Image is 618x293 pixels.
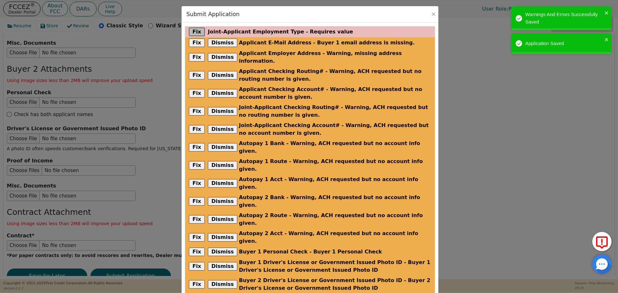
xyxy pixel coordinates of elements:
[239,104,431,119] span: Joint-Applicant Checking Routing# - Warning, ACH requested but no routing number is given.
[208,233,238,242] button: Dismiss
[208,280,238,288] button: Dismiss
[189,233,205,242] button: Fix
[208,143,238,151] button: Dismiss
[189,262,205,270] button: Fix
[239,86,431,101] span: Applicant Checking Account# - Warning, ACH requested but no account number is given.
[208,215,238,224] button: Dismiss
[525,40,603,47] div: Application Saved
[189,280,205,288] button: Fix
[208,179,238,188] button: Dismiss
[189,89,205,97] button: Fix
[239,122,431,137] span: Joint-Applicant Checking Account# - Warning, ACH requested but no account number is given.
[189,107,205,115] button: Fix
[604,9,609,16] button: close
[430,11,437,17] button: Close
[189,197,205,206] button: Fix
[239,39,415,47] span: Applicant E-Mail Address - Buyer 1 email address is missing.
[208,248,238,256] button: Dismiss
[189,71,205,79] button: Fix
[239,212,431,227] span: Autopay 2 Route - Warning, ACH requested but no account info given.
[239,277,431,292] span: Buyer 2 Driver's License or Government Issued Photo ID - Buyer 2 Driver's License or Government I...
[239,140,431,155] span: Autopay 1 Bank - Warning, ACH requested but no account info given.
[208,197,238,206] button: Dismiss
[208,39,238,47] button: Dismiss
[239,176,431,191] span: Autopay 1 Acct - Warning, ACH requested but no account info given.
[239,248,382,256] span: Buyer 1 Personal Check - Buyer 1 Personal Check
[592,232,612,251] button: Report Error to FCC
[208,28,353,36] span: Joint-Applicant Employment Type - Requires value
[525,11,603,25] div: Warnings And Errors Successfully Saved
[208,71,238,79] button: Dismiss
[208,125,238,133] button: Dismiss
[239,50,431,65] span: Applicant Employer Address - Warning, missing address information.
[189,143,205,151] button: Fix
[239,194,431,209] span: Autopay 2 Bank - Warning, ACH requested but no account info given.
[189,248,205,256] button: Fix
[239,68,431,83] span: Applicant Checking Routing# - Warning, ACH requested but no routing number is given.
[208,89,238,97] button: Dismiss
[208,262,238,270] button: Dismiss
[189,179,205,188] button: Fix
[239,158,431,173] span: Autopay 1 Route - Warning, ACH requested but no account info given.
[189,215,205,224] button: Fix
[189,161,205,169] button: Fix
[186,11,239,18] h3: Submit Application
[239,259,431,274] span: Buyer 1 Driver's License or Government Issued Photo ID - Buyer 1 Driver's License or Government I...
[208,53,238,61] button: Dismiss
[239,230,431,245] span: Autopay 2 Acct - Warning, ACH requested but no account info given.
[189,39,205,47] button: Fix
[189,28,205,36] button: Fix
[604,36,609,43] button: close
[189,125,205,133] button: Fix
[208,107,238,115] button: Dismiss
[208,161,238,169] button: Dismiss
[189,53,205,61] button: Fix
